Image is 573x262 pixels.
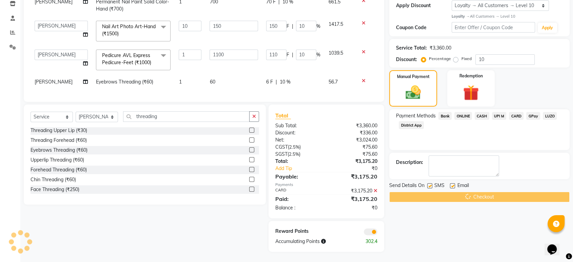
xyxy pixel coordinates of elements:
span: Send Details On [389,182,424,190]
div: ₹3,175.20 [327,187,383,194]
span: CARD [509,112,523,120]
span: | [276,78,277,86]
div: ₹3,360.00 [327,122,383,129]
div: Threading Upper Lip (₹30) [31,127,87,134]
div: Chin Threading (₹60) [31,176,76,183]
span: 2.5% [289,144,299,150]
span: 6 F [266,78,273,86]
span: 56.7 [329,79,338,85]
div: ₹3,024.00 [327,136,383,144]
span: Pedicure AVL Express Pedicure-Feet (₹1000) [102,52,151,65]
span: LUZO [543,112,557,120]
div: Description: [396,159,423,166]
span: % [316,51,320,58]
div: Discount: [270,129,327,136]
span: | [292,51,293,58]
button: Apply [538,23,557,33]
input: Enter Offer / Coupon Code [452,22,535,33]
label: Redemption [459,73,482,79]
div: Face Threading (₹250) [31,186,79,193]
span: | [292,23,293,30]
div: CARD [270,187,327,194]
div: ₹3,360.00 [430,44,451,52]
div: ₹75.60 [327,151,383,158]
span: Eyebrows Threading (₹60) [96,79,153,85]
div: Total: [270,158,327,165]
img: _gift.svg [458,83,483,103]
div: Paid: [270,195,327,203]
div: ₹3,175.20 [327,195,383,203]
div: All Customers → Level 10 [452,14,563,19]
div: ₹0 [336,165,382,172]
a: x [119,31,122,37]
a: Add Tip [270,165,336,172]
span: F [286,51,289,58]
iframe: chat widget [545,235,566,255]
div: Eyebrows Threading (₹60) [31,147,87,154]
span: F [286,23,289,30]
div: Coupon Code [396,24,452,31]
div: Upperlip Threading (₹60) [31,156,84,164]
span: District App [399,121,424,129]
label: Percentage [429,56,451,62]
div: Threading Forehead (₹60) [31,137,87,144]
div: Payable: [270,172,327,181]
span: 1 [179,79,181,85]
span: UPI M [492,112,507,120]
span: Payment Methods [396,112,436,119]
span: [PERSON_NAME] [35,79,73,85]
div: ₹3,175.20 [327,172,383,181]
div: Sub Total: [270,122,327,129]
a: x [151,59,154,65]
span: SGST [275,151,288,157]
div: ₹336.00 [327,129,383,136]
span: ONLINE [454,112,472,120]
span: SMS [434,182,444,190]
div: Apply Discount [396,2,452,9]
div: ₹75.60 [327,144,383,151]
div: ( ) [270,144,327,151]
label: Manual Payment [397,74,430,80]
span: Bank [438,112,452,120]
div: Balance : [270,204,327,211]
div: Accumulating Points [270,238,355,245]
div: Discount: [396,56,417,63]
span: CASH [475,112,489,120]
span: 60 [210,79,215,85]
div: 302.4 [354,238,382,245]
div: ₹3,175.20 [327,158,383,165]
span: CGST [275,144,288,150]
span: Email [457,182,469,190]
div: ₹0 [327,204,383,211]
span: Total [275,112,291,119]
label: Fixed [461,56,471,62]
span: % [316,23,320,30]
span: 2.5% [289,151,299,157]
img: _cash.svg [401,84,425,101]
div: Net: [270,136,327,144]
div: Reward Points [270,228,327,235]
strong: Loyalty → [452,14,470,19]
span: GPay [526,112,540,120]
span: 1417.5 [329,21,343,27]
span: 1039.5 [329,50,343,56]
div: Forehead Threading (₹60) [31,166,87,173]
input: Search or Scan [123,111,250,122]
span: Nail Art Photo Art-Hand (₹1500) [102,23,155,37]
span: 10 % [280,78,291,86]
div: ( ) [270,151,327,158]
div: Service Total: [396,44,427,52]
div: Payments [275,182,377,188]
